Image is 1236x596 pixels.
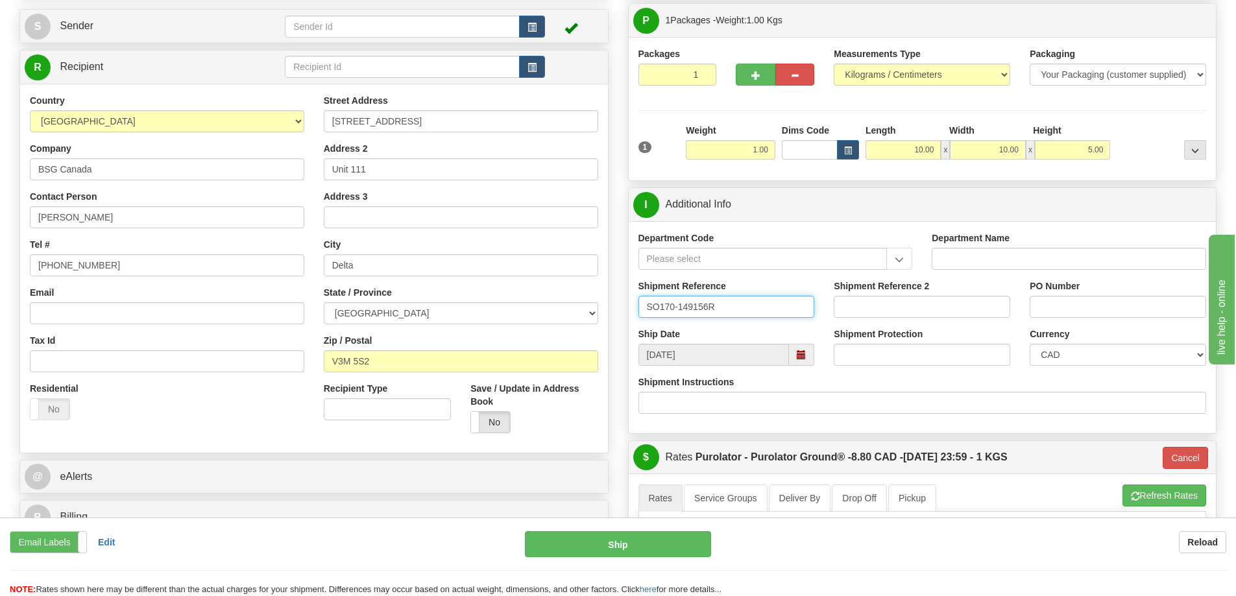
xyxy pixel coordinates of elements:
[949,124,975,137] label: Width
[932,232,1010,244] label: Department Name
[767,15,782,25] span: Kgs
[834,328,923,340] label: Shipment Protection
[1030,280,1080,292] label: PO Number
[633,444,1154,471] a: $Rates Purolator - Purolator Ground® -8.80 CAD -[DATE] 23:59 - 1 KGS
[25,54,51,80] span: R
[782,124,829,137] label: Dims Code
[1030,328,1069,340] label: Currency
[834,280,929,292] label: Shipment Reference 2
[638,375,734,388] label: Shipment Instructions
[633,192,659,218] span: I
[324,142,368,155] label: Address 2
[666,15,671,25] span: 1
[1033,124,1061,137] label: Height
[666,7,782,33] span: Packages -
[30,382,79,395] label: Residential
[30,399,69,420] label: No
[30,190,97,203] label: Contact Person
[25,505,51,530] span: B
[638,47,681,60] label: Packages
[324,94,388,107] label: Street Address
[30,334,55,347] label: Tax Id
[324,238,341,251] label: City
[285,56,520,78] input: Recipient Id
[471,412,510,433] label: No
[1179,531,1226,553] button: Reload
[769,484,831,512] a: Deliver By
[1163,447,1208,469] button: Cancel
[638,232,714,244] label: Department Code
[1122,484,1206,507] button: Refresh Rates
[640,584,657,594] a: here
[25,54,256,80] a: R Recipient
[324,286,392,299] label: State / Province
[633,7,1212,34] a: P 1Packages -Weight:1.00 Kgs
[633,444,659,470] span: $
[324,334,372,347] label: Zip / Postal
[684,484,767,512] a: Service Groups
[324,190,368,203] label: Address 3
[638,141,652,153] span: 1
[633,8,659,34] span: P
[25,464,51,490] span: @
[324,382,388,395] label: Recipient Type
[1187,537,1218,547] b: Reload
[638,328,681,340] label: Ship Date
[525,531,711,557] button: Ship
[633,191,1212,218] a: IAdditional Info
[25,504,603,530] a: B Billing
[30,238,50,251] label: Tel #
[686,124,716,137] label: Weight
[638,248,888,270] input: Please select
[25,14,51,40] span: S
[10,532,86,553] label: Email Labels
[1030,47,1075,60] label: Packaging
[60,471,92,482] span: eAlerts
[324,110,598,132] input: Enter a location
[285,16,520,38] input: Sender Id
[834,47,921,60] label: Measurements Type
[696,444,1008,470] label: Purolator - Purolator Ground® - [DATE] 23:59 - 1 KGS
[866,124,896,137] label: Length
[90,531,123,553] button: Edit
[30,142,71,155] label: Company
[470,382,598,408] label: Save / Update in Address Book
[30,94,65,107] label: Country
[851,451,903,462] span: 8.80 CAD -
[638,280,726,292] label: Shipment Reference
[10,8,120,23] div: live help - online
[747,15,764,25] span: 1.00
[25,13,285,40] a: S Sender
[30,286,54,299] label: Email
[1026,140,1035,160] span: x
[25,464,603,490] a: @ eAlerts
[832,484,887,512] a: Drop Off
[716,15,782,25] span: Weight:
[1206,232,1235,364] iframe: chat widget
[1184,140,1206,160] div: ...
[60,511,88,522] span: Billing
[60,61,103,72] span: Recipient
[10,584,36,594] span: NOTE:
[638,484,683,512] a: Rates
[60,20,93,31] span: Sender
[888,484,936,512] a: Pickup
[98,537,115,547] b: Edit
[941,140,950,160] span: x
